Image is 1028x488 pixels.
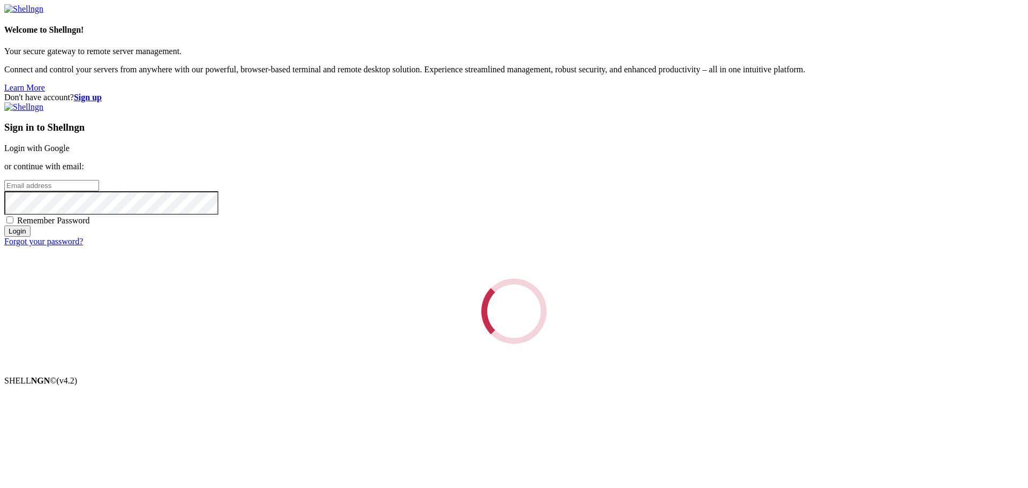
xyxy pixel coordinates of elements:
span: Remember Password [17,216,90,225]
input: Login [4,226,31,237]
input: Remember Password [6,216,13,223]
a: Login with Google [4,144,70,153]
span: SHELL © [4,376,77,385]
h4: Welcome to Shellngn! [4,25,1024,35]
p: Connect and control your servers from anywhere with our powerful, browser-based terminal and remo... [4,65,1024,74]
span: 4.2.0 [57,376,78,385]
h3: Sign in to Shellngn [4,122,1024,133]
img: Shellngn [4,102,43,112]
p: or continue with email: [4,162,1024,171]
div: Don't have account? [4,93,1024,102]
div: Loading... [468,265,560,357]
a: Forgot your password? [4,237,83,246]
img: Shellngn [4,4,43,14]
a: Sign up [74,93,102,102]
b: NGN [31,376,50,385]
input: Email address [4,180,99,191]
a: Learn More [4,83,45,92]
p: Your secure gateway to remote server management. [4,47,1024,56]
